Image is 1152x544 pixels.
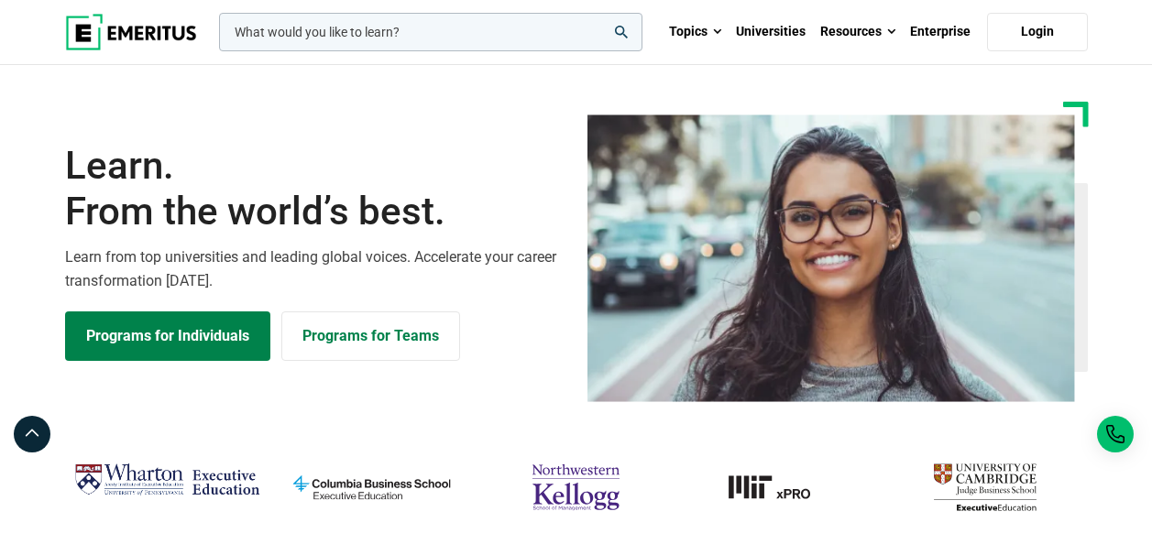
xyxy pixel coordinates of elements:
img: MIT xPRO [687,457,873,517]
img: Wharton Executive Education [74,457,260,503]
img: Learn from the world's best [587,114,1075,402]
a: Explore Programs [65,311,270,361]
a: MIT-xPRO [687,457,873,517]
span: From the world’s best. [65,189,565,234]
img: northwestern-kellogg [483,457,669,517]
img: cambridge-judge-business-school [892,457,1078,517]
img: columbia-business-school [279,457,465,517]
p: Learn from top universities and leading global voices. Accelerate your career transformation [DATE]. [65,245,565,292]
input: woocommerce-product-search-field-0 [219,13,642,51]
a: Login [987,13,1088,51]
a: Explore for Business [281,311,460,361]
h1: Learn. [65,143,565,235]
